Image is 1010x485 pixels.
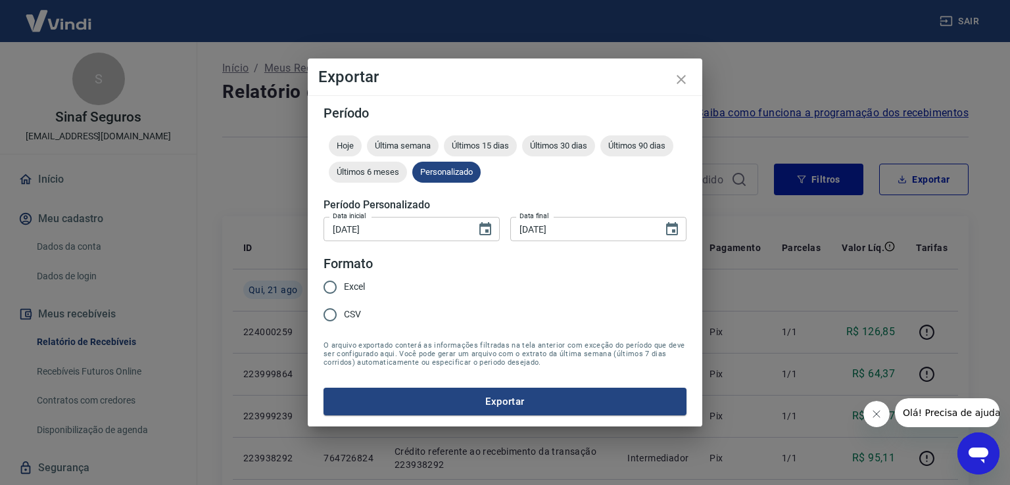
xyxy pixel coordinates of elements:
legend: Formato [324,254,373,273]
div: Últimos 30 dias [522,135,595,156]
span: Personalizado [412,167,481,177]
button: Choose date, selected date is 21 de ago de 2025 [659,216,685,242]
span: Hoje [329,141,362,150]
span: Últimos 6 meses [329,167,407,177]
button: Exportar [324,388,686,415]
div: Última semana [367,135,439,156]
span: Excel [344,280,365,294]
h5: Período Personalizado [324,198,686,212]
input: DD/MM/YYYY [324,217,467,241]
span: Últimos 90 dias [600,141,673,150]
span: Última semana [367,141,439,150]
h4: Exportar [318,69,692,85]
span: Últimos 30 dias [522,141,595,150]
div: Últimos 90 dias [600,135,673,156]
span: O arquivo exportado conterá as informações filtradas na tela anterior com exceção do período que ... [324,341,686,367]
h5: Período [324,106,686,120]
button: close [665,64,697,95]
span: CSV [344,308,361,321]
iframe: Mensagem da empresa [895,398,999,427]
div: Hoje [329,135,362,156]
iframe: Botão para abrir a janela de mensagens [957,432,999,474]
label: Data final [519,211,549,221]
iframe: Fechar mensagem [863,401,890,427]
input: DD/MM/YYYY [510,217,654,241]
div: Últimos 6 meses [329,162,407,183]
span: Últimos 15 dias [444,141,517,150]
label: Data inicial [333,211,366,221]
span: Olá! Precisa de ajuda? [8,9,110,20]
div: Últimos 15 dias [444,135,517,156]
div: Personalizado [412,162,481,183]
button: Choose date, selected date is 21 de ago de 2025 [472,216,498,242]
